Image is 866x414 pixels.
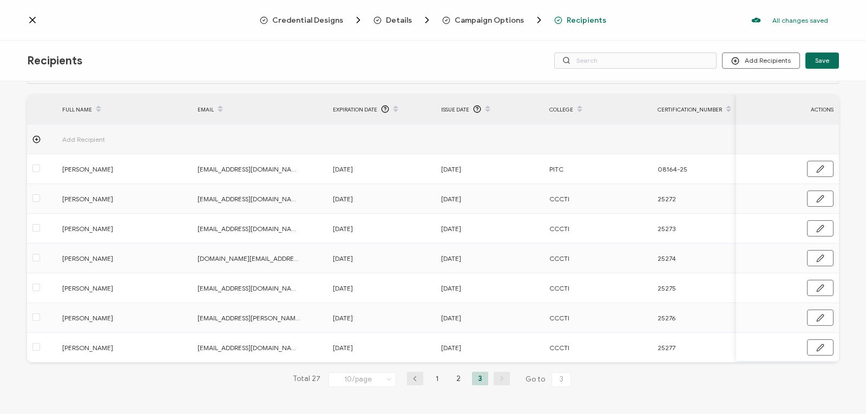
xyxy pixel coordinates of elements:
[293,372,320,387] span: Total 27
[333,312,353,324] span: [DATE]
[260,15,606,25] div: Breadcrumb
[333,252,353,265] span: [DATE]
[441,252,461,265] span: [DATE]
[736,103,839,116] div: ACTIONS
[652,100,760,119] div: Certification_Number
[441,163,461,175] span: [DATE]
[260,15,364,25] span: Credential Designs
[554,52,717,69] input: Search
[455,16,524,24] span: Campaign Options
[192,100,327,119] div: EMAIL
[441,282,461,294] span: [DATE]
[333,193,353,205] span: [DATE]
[472,372,488,385] li: 3
[198,312,300,324] span: [EMAIL_ADDRESS][PERSON_NAME][DOMAIN_NAME]
[658,222,675,235] span: 25273
[27,54,82,68] span: Recipients
[441,312,461,324] span: [DATE]
[658,163,687,175] span: 08164-25
[62,312,165,324] span: [PERSON_NAME]
[62,282,165,294] span: [PERSON_NAME]
[57,100,192,119] div: FULL NAME
[429,372,445,385] li: 1
[333,163,353,175] span: [DATE]
[62,222,165,235] span: [PERSON_NAME]
[198,282,300,294] span: [EMAIL_ADDRESS][DOMAIN_NAME]
[567,16,606,24] span: Recipients
[62,252,165,265] span: [PERSON_NAME]
[549,312,569,324] span: CCCTI
[198,222,300,235] span: [EMAIL_ADDRESS][DOMAIN_NAME]
[526,372,573,387] span: Go to
[658,252,676,265] span: 25274
[441,103,469,116] span: Issue Date
[805,52,839,69] button: Save
[544,100,652,119] div: College
[722,52,800,69] button: Add Recipients
[198,341,300,354] span: [EMAIL_ADDRESS][DOMAIN_NAME]
[333,282,353,294] span: [DATE]
[62,341,165,354] span: [PERSON_NAME]
[772,16,828,24] p: All changes saved
[812,362,866,414] iframe: Chat Widget
[386,16,412,24] span: Details
[62,163,165,175] span: [PERSON_NAME]
[549,282,569,294] span: CCCTI
[658,341,675,354] span: 25277
[549,163,563,175] span: PITC
[333,103,377,116] span: Expiration Date
[549,193,569,205] span: CCCTI
[441,222,461,235] span: [DATE]
[554,16,606,24] span: Recipients
[549,252,569,265] span: CCCTI
[272,16,343,24] span: Credential Designs
[62,133,165,146] span: Add Recipient
[549,341,569,354] span: CCCTI
[333,341,353,354] span: [DATE]
[441,193,461,205] span: [DATE]
[198,193,300,205] span: [EMAIL_ADDRESS][DOMAIN_NAME]
[549,222,569,235] span: CCCTI
[329,372,396,387] input: Select
[442,15,544,25] span: Campaign Options
[333,222,353,235] span: [DATE]
[441,341,461,354] span: [DATE]
[815,57,829,64] span: Save
[62,193,165,205] span: [PERSON_NAME]
[198,252,300,265] span: [DOMAIN_NAME][EMAIL_ADDRESS][PERSON_NAME][DOMAIN_NAME]
[450,372,467,385] li: 2
[373,15,432,25] span: Details
[658,193,676,205] span: 25272
[198,163,300,175] span: [EMAIL_ADDRESS][DOMAIN_NAME]
[658,312,675,324] span: 25276
[658,282,676,294] span: 25275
